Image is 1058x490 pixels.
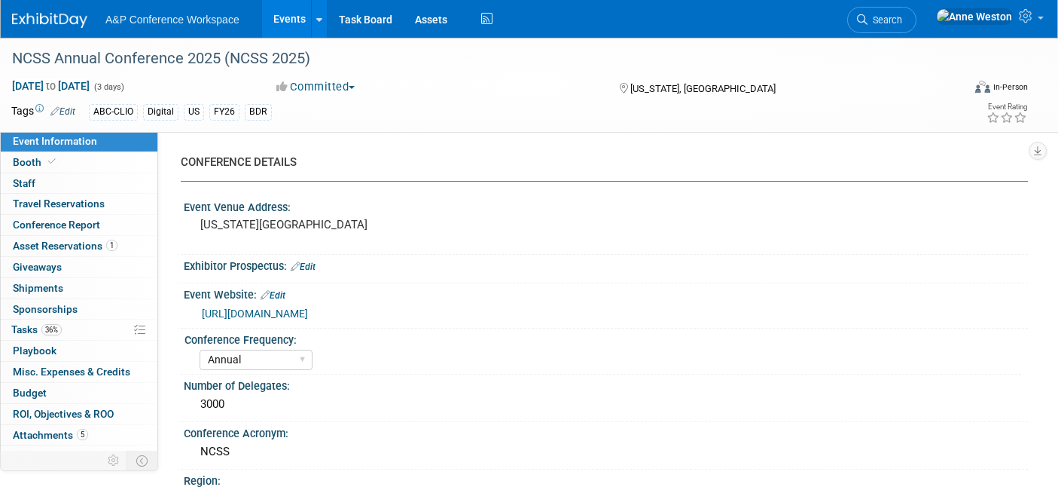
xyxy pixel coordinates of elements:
a: Attachments5 [1,425,157,446]
div: Number of Delegates: [184,375,1028,394]
div: BDR [245,104,272,120]
a: Tasks36% [1,320,157,340]
div: In-Person [992,81,1028,93]
div: Event Rating [986,103,1027,111]
img: Anne Weston [936,8,1013,25]
span: Giveaways [13,261,62,273]
td: Tags [11,103,75,121]
span: Shipments [13,282,63,294]
div: Event Venue Address: [184,196,1028,215]
span: Search [867,14,902,26]
a: Booth [1,152,157,173]
a: Edit [50,106,75,117]
span: 5 [77,429,88,440]
span: [US_STATE], [GEOGRAPHIC_DATA] [630,83,776,94]
a: Edit [261,290,285,301]
a: Asset Reservations1 [1,236,157,256]
span: ROI, Objectives & ROO [13,408,114,420]
span: Playbook [13,345,56,357]
span: Asset Reservations [13,240,117,252]
span: Budget [13,387,47,399]
a: Sponsorships [1,299,157,320]
div: 3000 [195,393,1017,416]
a: Budget [1,383,157,403]
a: Shipments [1,278,157,299]
div: Conference Acronym: [184,422,1028,441]
button: Committed [271,79,361,95]
span: Booth [13,156,59,168]
a: Conference Report [1,215,157,235]
div: Conference Frequency: [184,329,1021,348]
span: more [10,449,34,461]
a: more [1,446,157,466]
span: to [44,80,58,92]
img: Format-Inperson.png [975,81,990,93]
td: Toggle Event Tabs [127,451,158,470]
span: Conference Report [13,219,100,231]
div: Exhibitor Prospectus: [184,255,1028,274]
span: Event Information [13,135,97,147]
pre: [US_STATE][GEOGRAPHIC_DATA] [200,218,519,231]
a: Playbook [1,341,157,361]
span: [DATE] [DATE] [11,79,90,93]
i: Booth reservation complete [48,158,56,166]
div: NCSS [195,440,1017,464]
span: 36% [41,324,62,335]
div: FY26 [209,104,239,120]
a: [URL][DOMAIN_NAME] [202,308,308,320]
a: Giveaways [1,257,157,277]
span: Sponsorships [13,303,78,315]
a: Misc. Expenses & Credits [1,362,157,382]
span: 1 [106,240,117,251]
a: Edit [291,262,316,272]
div: Digital [143,104,178,120]
a: Event Information [1,131,157,152]
span: (3 days) [93,82,124,92]
span: Travel Reservations [13,198,105,210]
a: Search [847,7,916,33]
div: Region: [184,470,1028,488]
a: Staff [1,173,157,194]
img: ExhibitDay [12,13,87,28]
span: Tasks [11,323,62,335]
span: Staff [13,177,35,189]
span: A&P Conference Workspace [105,14,239,26]
span: Misc. Expenses & Credits [13,366,130,378]
div: Event Format [877,78,1028,101]
div: ABC-CLIO [89,104,138,120]
a: ROI, Objectives & ROO [1,404,157,424]
a: Travel Reservations [1,194,157,214]
td: Personalize Event Tab Strip [101,451,127,470]
div: CONFERENCE DETAILS [181,155,1017,170]
div: Event Website: [184,283,1028,303]
div: US [184,104,204,120]
span: Attachments [13,429,88,441]
div: NCSS Annual Conference 2025 (NCSS 2025) [7,45,941,72]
